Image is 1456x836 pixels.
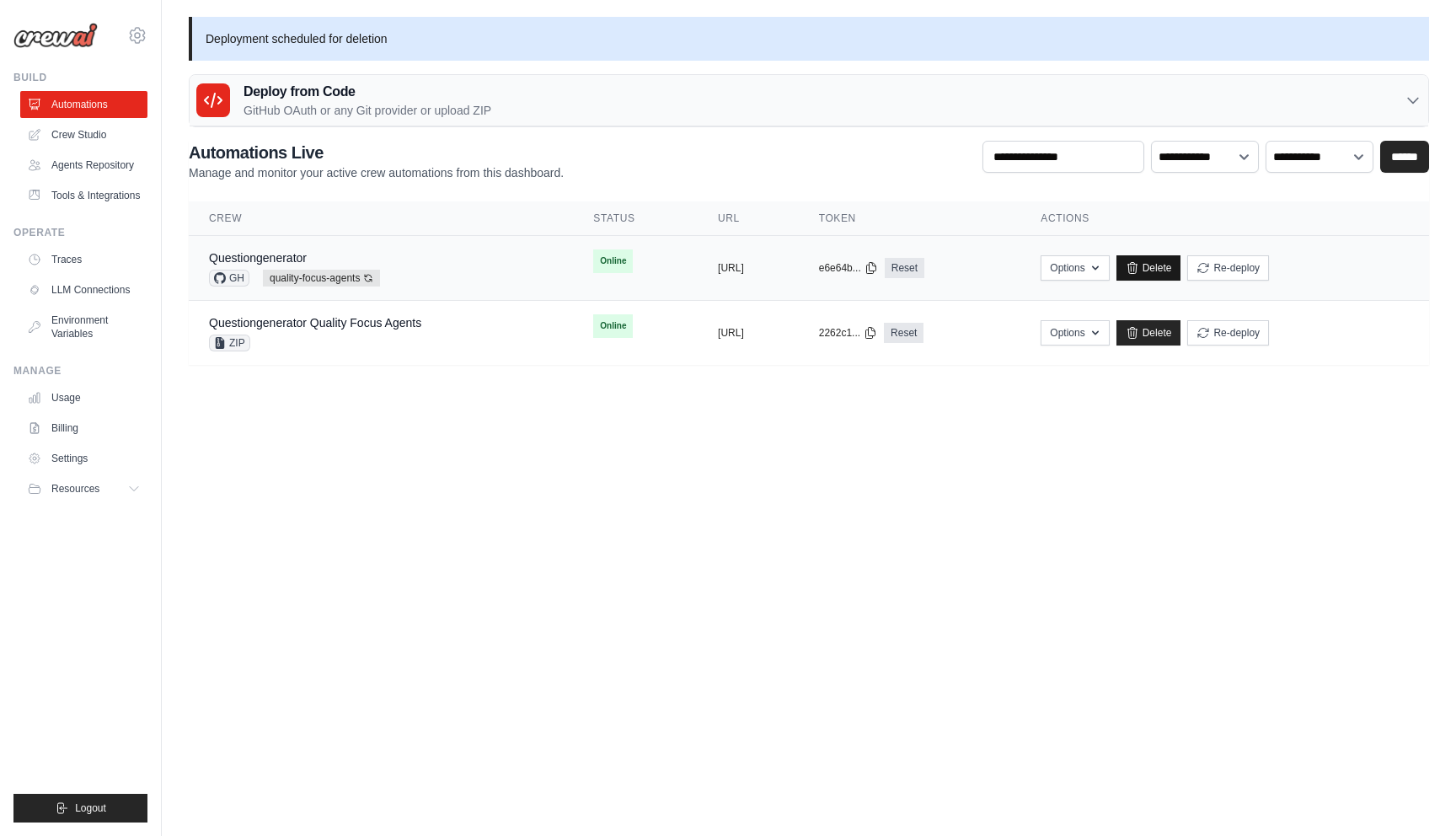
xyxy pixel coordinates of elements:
button: Options [1041,255,1109,281]
a: Reset [885,258,924,278]
p: Manage and monitor your active crew automations from this dashboard. [189,164,564,181]
a: Settings [20,445,147,472]
iframe: Chat Widget [1372,755,1456,836]
span: Online [593,249,633,273]
a: Traces [20,246,147,273]
a: Crew Studio [20,121,147,148]
span: Logout [75,801,106,815]
span: ZIP [209,335,250,351]
button: Re-deploy [1187,320,1269,346]
a: Questiongenerator [209,251,307,265]
span: Resources [51,482,99,496]
a: LLM Connections [20,276,147,303]
button: Options [1041,320,1109,346]
a: Tools & Integrations [20,182,147,209]
a: Questiongenerator Quality Focus Agents [209,316,421,330]
th: Crew [189,201,573,236]
h3: Deploy from Code [244,82,491,102]
p: Deployment scheduled for deletion [189,17,1429,61]
a: Delete [1116,255,1181,281]
span: quality-focus-agents [263,270,380,287]
button: Resources [20,475,147,502]
button: e6e64b... [819,261,878,275]
th: URL [698,201,799,236]
a: Usage [20,384,147,411]
h2: Automations Live [189,141,564,164]
span: Online [593,314,633,338]
a: Automations [20,91,147,118]
div: Operate [13,226,147,239]
div: Manage [13,364,147,378]
a: Agents Repository [20,152,147,179]
a: Environment Variables [20,307,147,347]
span: GH [209,270,249,287]
button: 2262c1... [819,326,877,340]
a: Reset [884,323,923,343]
th: Actions [1020,201,1429,236]
a: Billing [20,415,147,442]
div: Build [13,71,147,84]
th: Status [573,201,698,236]
button: Logout [13,794,147,823]
img: Logo [13,23,98,48]
p: GitHub OAuth or any Git provider or upload ZIP [244,102,491,119]
th: Token [799,201,1021,236]
a: Delete [1116,320,1181,346]
button: Re-deploy [1187,255,1269,281]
